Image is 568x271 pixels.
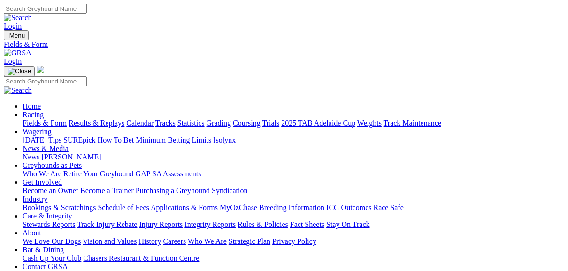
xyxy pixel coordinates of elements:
button: Toggle navigation [4,66,35,76]
a: [PERSON_NAME] [41,153,101,161]
a: Isolynx [213,136,236,144]
a: Retire Your Greyhound [63,170,134,178]
a: ICG Outcomes [326,203,371,211]
a: Tracks [155,119,176,127]
a: Get Involved [23,178,62,186]
div: Wagering [23,136,564,144]
a: Fields & Form [4,40,564,49]
a: 2025 TAB Adelaide Cup [281,119,355,127]
a: Stewards Reports [23,220,75,228]
img: Search [4,14,32,22]
a: Syndication [212,187,247,195]
a: Home [23,102,41,110]
a: GAP SA Assessments [136,170,201,178]
button: Toggle navigation [4,30,29,40]
input: Search [4,76,87,86]
a: Become an Owner [23,187,78,195]
a: How To Bet [98,136,134,144]
a: Schedule of Fees [98,203,149,211]
a: We Love Our Dogs [23,237,81,245]
a: Results & Replays [69,119,124,127]
a: Stay On Track [326,220,369,228]
a: Injury Reports [139,220,183,228]
a: Vision and Values [83,237,137,245]
a: News [23,153,39,161]
a: Applications & Forms [151,203,218,211]
a: Coursing [233,119,261,127]
a: Rules & Policies [238,220,288,228]
a: Careers [163,237,186,245]
a: Minimum Betting Limits [136,136,211,144]
a: Fact Sheets [290,220,324,228]
a: Greyhounds as Pets [23,161,82,169]
a: [DATE] Tips [23,136,61,144]
a: Bar & Dining [23,246,64,254]
div: About [23,237,564,246]
div: News & Media [23,153,564,161]
div: Industry [23,203,564,212]
img: logo-grsa-white.png [37,66,44,73]
a: Become a Trainer [80,187,134,195]
div: Racing [23,119,564,128]
a: Who We Are [188,237,227,245]
a: Care & Integrity [23,212,72,220]
a: Grading [207,119,231,127]
a: Race Safe [373,203,403,211]
a: Strategic Plan [229,237,270,245]
a: News & Media [23,144,69,152]
a: Breeding Information [259,203,324,211]
span: Menu [9,32,25,39]
a: Racing [23,111,44,119]
a: Contact GRSA [23,263,68,271]
a: Weights [357,119,382,127]
div: Get Involved [23,187,564,195]
a: Industry [23,195,47,203]
div: Greyhounds as Pets [23,170,564,178]
a: History [138,237,161,245]
a: Statistics [177,119,205,127]
div: Bar & Dining [23,254,564,263]
input: Search [4,4,87,14]
img: GRSA [4,49,31,57]
a: Login [4,57,22,65]
a: Calendar [126,119,154,127]
a: Integrity Reports [184,220,236,228]
a: Who We Are [23,170,61,178]
a: Login [4,22,22,30]
a: Track Injury Rebate [77,220,137,228]
a: Bookings & Scratchings [23,203,96,211]
a: About [23,229,41,237]
a: Track Maintenance [384,119,441,127]
a: Purchasing a Greyhound [136,187,210,195]
div: Care & Integrity [23,220,564,229]
a: Trials [262,119,279,127]
a: Wagering [23,128,52,135]
img: Close [8,68,31,75]
a: Cash Up Your Club [23,254,81,262]
a: MyOzChase [220,203,257,211]
img: Search [4,86,32,95]
a: Privacy Policy [272,237,316,245]
a: Fields & Form [23,119,67,127]
a: Chasers Restaurant & Function Centre [83,254,199,262]
a: SUREpick [63,136,95,144]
